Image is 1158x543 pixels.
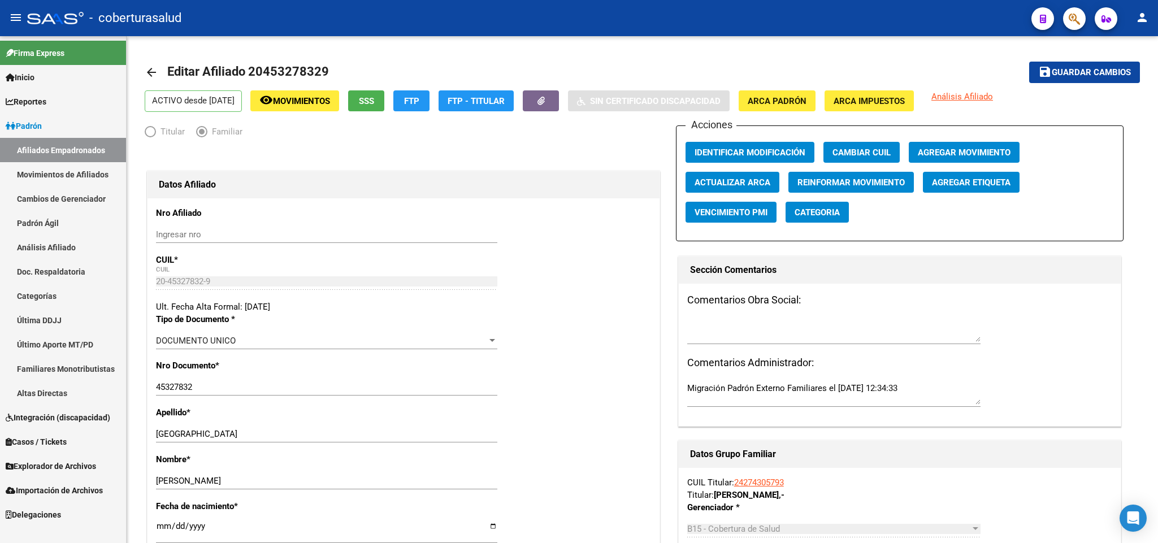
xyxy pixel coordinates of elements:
[156,406,305,419] p: Apellido
[6,436,67,448] span: Casos / Tickets
[6,411,110,424] span: Integración (discapacidad)
[6,484,103,497] span: Importación de Archivos
[1029,62,1140,82] button: Guardar cambios
[156,125,185,138] span: Titular
[1052,68,1131,78] span: Guardar cambios
[748,96,806,106] span: ARCA Padrón
[348,90,384,111] button: SSS
[932,177,1010,188] span: Agregar Etiqueta
[918,147,1010,158] span: Agregar Movimiento
[207,125,242,138] span: Familiar
[159,176,648,194] h1: Datos Afiliado
[832,147,891,158] span: Cambiar CUIL
[448,96,505,106] span: FTP - Titular
[687,501,815,514] p: Gerenciador *
[145,90,242,112] p: ACTIVO desde [DATE]
[686,142,814,163] button: Identificar Modificación
[6,71,34,84] span: Inicio
[690,261,1109,279] h1: Sección Comentarios
[145,129,254,139] mat-radio-group: Elija una opción
[156,500,305,512] p: Fecha de nacimiento
[931,92,993,102] span: Análisis Afiliado
[590,96,721,106] span: Sin Certificado Discapacidad
[156,301,651,313] div: Ult. Fecha Alta Formal: [DATE]
[156,453,305,466] p: Nombre
[686,172,779,193] button: Actualizar ARCA
[1038,65,1052,79] mat-icon: save
[273,96,330,106] span: Movimientos
[6,509,61,521] span: Delegaciones
[797,177,905,188] span: Reinformar Movimiento
[909,142,1020,163] button: Agregar Movimiento
[167,64,329,79] span: Editar Afiliado 20453278329
[250,90,339,111] button: Movimientos
[834,96,905,106] span: ARCA Impuestos
[695,177,770,188] span: Actualizar ARCA
[795,207,840,218] span: Categoria
[1120,505,1147,532] div: Open Intercom Messenger
[695,207,767,218] span: Vencimiento PMI
[686,202,777,223] button: Vencimiento PMI
[779,490,781,500] span: ,
[145,66,158,79] mat-icon: arrow_back
[687,355,1112,371] h3: Comentarios Administrador:
[714,490,784,500] strong: [PERSON_NAME] -
[359,96,374,106] span: SSS
[690,445,1109,463] h1: Datos Grupo Familiar
[686,117,736,133] h3: Acciones
[568,90,730,111] button: Sin Certificado Discapacidad
[734,477,784,488] a: 24274305793
[156,359,305,372] p: Nro Documento
[687,476,1112,501] div: CUIL Titular: Titular:
[687,292,1112,308] h3: Comentarios Obra Social:
[156,207,305,219] p: Nro Afiliado
[404,96,419,106] span: FTP
[687,524,780,534] span: B15 - Cobertura de Salud
[393,90,430,111] button: FTP
[9,11,23,24] mat-icon: menu
[6,47,64,59] span: Firma Express
[739,90,816,111] button: ARCA Padrón
[695,147,805,158] span: Identificar Modificación
[6,95,46,108] span: Reportes
[825,90,914,111] button: ARCA Impuestos
[823,142,900,163] button: Cambiar CUIL
[6,460,96,472] span: Explorador de Archivos
[156,254,305,266] p: CUIL
[788,172,914,193] button: Reinformar Movimiento
[156,313,305,325] p: Tipo de Documento *
[923,172,1020,193] button: Agregar Etiqueta
[156,336,236,346] span: DOCUMENTO UNICO
[1135,11,1149,24] mat-icon: person
[259,93,273,107] mat-icon: remove_red_eye
[6,120,42,132] span: Padrón
[89,6,181,31] span: - coberturasalud
[786,202,849,223] button: Categoria
[439,90,514,111] button: FTP - Titular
